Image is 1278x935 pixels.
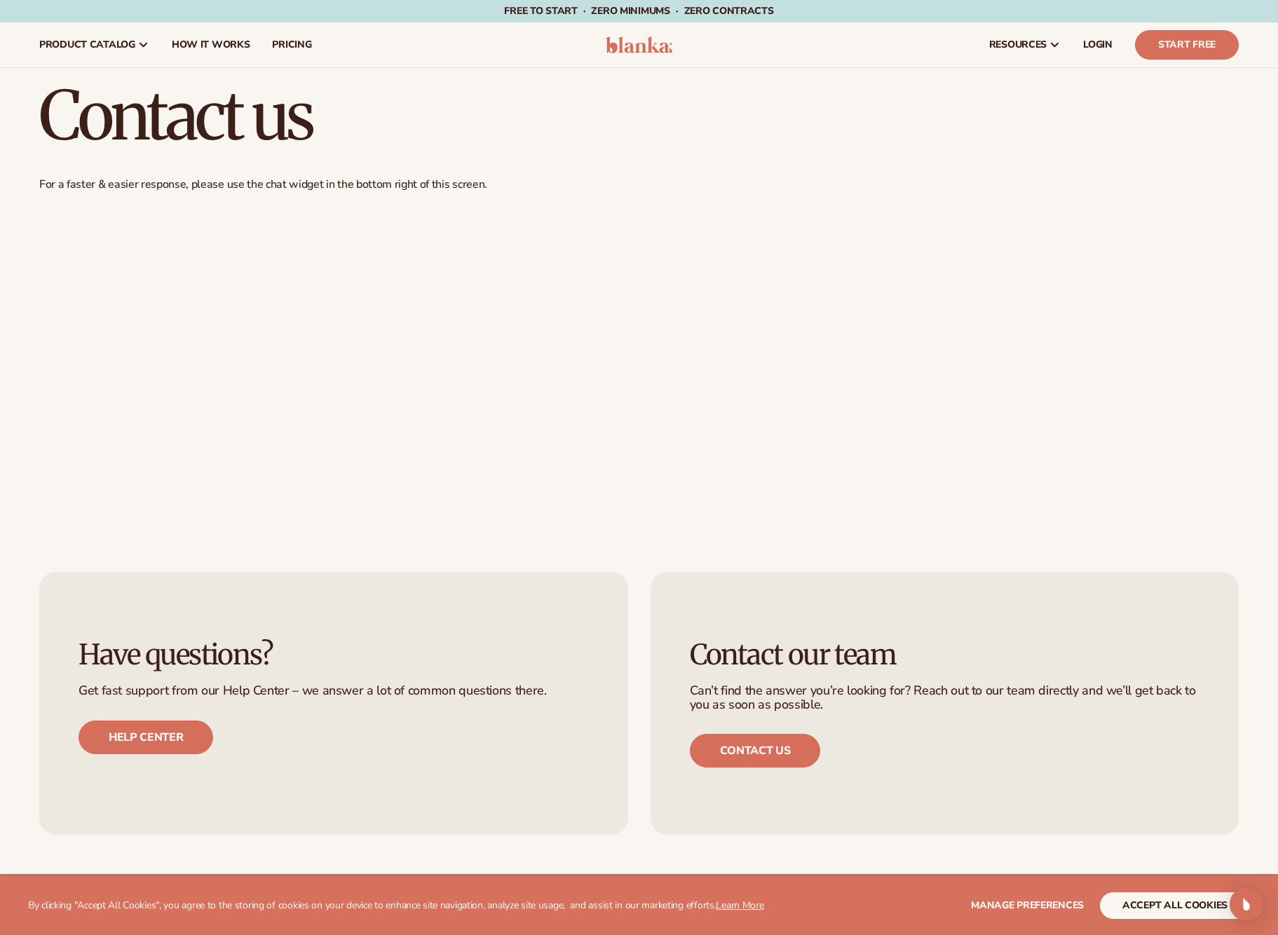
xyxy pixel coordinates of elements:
[261,22,322,67] a: pricing
[978,22,1072,67] a: resources
[172,39,250,50] span: How It Works
[1072,22,1124,67] a: LOGIN
[272,39,311,50] span: pricing
[79,639,589,670] h3: Have questions?
[39,82,1239,149] h1: Contact us
[79,684,589,698] p: Get fast support from our Help Center – we answer a lot of common questions there.
[716,899,763,912] a: Learn More
[39,39,135,50] span: product catalog
[1135,30,1239,60] a: Start Free
[1083,39,1113,50] span: LOGIN
[1230,887,1263,921] div: Open Intercom Messenger
[690,684,1200,712] p: Can’t find the answer you’re looking for? Reach out to our team directly and we’ll get back to yo...
[690,734,821,767] a: Contact us
[971,899,1084,912] span: Manage preferences
[28,900,764,912] p: By clicking "Accept All Cookies", you agree to the storing of cookies on your device to enhance s...
[161,22,261,67] a: How It Works
[28,22,161,67] a: product catalog
[504,4,773,18] span: Free to start · ZERO minimums · ZERO contracts
[690,639,1200,670] h3: Contact our team
[989,39,1047,50] span: resources
[606,36,672,53] img: logo
[1100,892,1250,919] button: accept all cookies
[971,892,1084,919] button: Manage preferences
[79,721,213,754] a: Help center
[39,177,1239,192] p: For a faster & easier response, please use the chat widget in the bottom right of this screen.
[39,203,1239,533] iframe: Contact Us Form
